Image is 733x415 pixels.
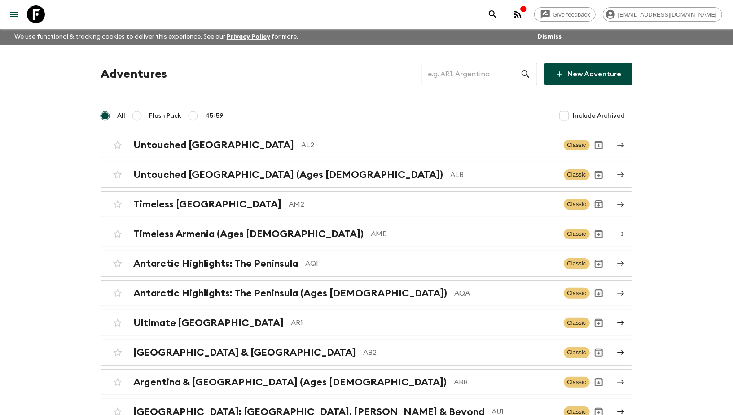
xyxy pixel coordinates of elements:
h2: Argentina & [GEOGRAPHIC_DATA] (Ages [DEMOGRAPHIC_DATA]) [134,376,447,388]
span: [EMAIL_ADDRESS][DOMAIN_NAME] [613,11,722,18]
p: AM2 [289,199,557,210]
a: [GEOGRAPHIC_DATA] & [GEOGRAPHIC_DATA]AB2ClassicArchive [101,340,632,366]
h2: Antarctic Highlights: The Peninsula [134,258,298,269]
span: Classic [564,258,590,269]
a: Timeless [GEOGRAPHIC_DATA]AM2ClassicArchive [101,191,632,217]
span: Classic [564,199,590,210]
span: Classic [564,377,590,388]
button: Archive [590,195,608,213]
input: e.g. AR1, Argentina [422,62,520,87]
h2: Ultimate [GEOGRAPHIC_DATA] [134,317,284,329]
button: Archive [590,225,608,243]
h2: Antarctic Highlights: The Peninsula (Ages [DEMOGRAPHIC_DATA]) [134,287,448,299]
a: Untouched [GEOGRAPHIC_DATA] (Ages [DEMOGRAPHIC_DATA])ALBClassicArchive [101,162,632,188]
button: Archive [590,136,608,154]
span: Classic [564,318,590,328]
a: New Adventure [544,63,632,85]
button: menu [5,5,23,23]
p: AMB [371,229,557,239]
span: All [118,111,126,120]
a: Timeless Armenia (Ages [DEMOGRAPHIC_DATA])AMBClassicArchive [101,221,632,247]
p: AQA [455,288,557,299]
button: search adventures [484,5,502,23]
a: Argentina & [GEOGRAPHIC_DATA] (Ages [DEMOGRAPHIC_DATA])ABBClassicArchive [101,369,632,395]
h2: Untouched [GEOGRAPHIC_DATA] (Ages [DEMOGRAPHIC_DATA]) [134,169,443,181]
h2: [GEOGRAPHIC_DATA] & [GEOGRAPHIC_DATA] [134,347,356,358]
p: We use functional & tracking cookies to deliver this experience. See our for more. [11,29,302,45]
a: Untouched [GEOGRAPHIC_DATA]AL2ClassicArchive [101,132,632,158]
p: AL2 [302,140,557,150]
h2: Timeless [GEOGRAPHIC_DATA] [134,199,282,210]
h2: Timeless Armenia (Ages [DEMOGRAPHIC_DATA]) [134,228,364,240]
p: AQ1 [306,258,557,269]
span: Classic [564,169,590,180]
a: Privacy Policy [227,34,270,40]
a: Antarctic Highlights: The PeninsulaAQ1ClassicArchive [101,251,632,277]
a: Antarctic Highlights: The Peninsula (Ages [DEMOGRAPHIC_DATA])AQAClassicArchive [101,280,632,306]
span: Classic [564,229,590,239]
button: Archive [590,344,608,362]
a: Ultimate [GEOGRAPHIC_DATA]AR1ClassicArchive [101,310,632,336]
button: Archive [590,255,608,273]
span: Classic [564,347,590,358]
button: Archive [590,314,608,332]
span: Classic [564,288,590,299]
button: Archive [590,166,608,184]
p: AR1 [291,318,557,328]
button: Archive [590,284,608,302]
span: Flash Pack [149,111,182,120]
span: Give feedback [548,11,595,18]
p: AB2 [364,347,557,358]
span: 45-59 [206,111,224,120]
button: Archive [590,373,608,391]
h1: Adventures [101,65,167,83]
span: Include Archived [573,111,625,120]
div: [EMAIL_ADDRESS][DOMAIN_NAME] [603,7,722,22]
span: Classic [564,140,590,150]
a: Give feedback [534,7,596,22]
p: ALB [451,169,557,180]
h2: Untouched [GEOGRAPHIC_DATA] [134,139,294,151]
p: ABB [454,377,557,388]
button: Dismiss [535,31,564,43]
